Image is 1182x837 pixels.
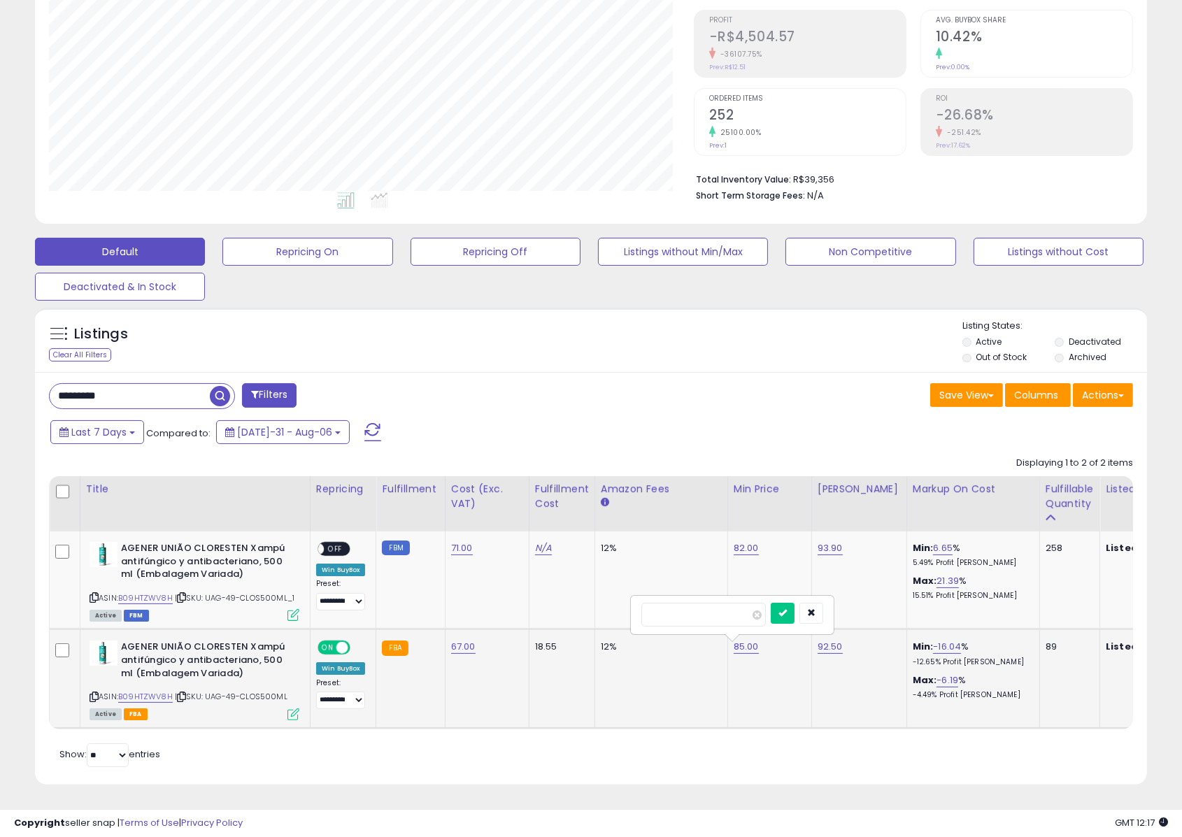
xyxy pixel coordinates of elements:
[118,592,173,604] a: B09HTZWV8H
[1106,541,1169,555] b: Listed Price:
[1115,816,1168,829] span: 2025-08-15 12:17 GMT
[1046,542,1089,555] div: 258
[913,574,937,587] b: Max:
[976,351,1027,363] label: Out of Stock
[1073,383,1133,407] button: Actions
[175,691,287,702] span: | SKU: UAG-49-CLOS500ML
[818,482,901,496] div: [PERSON_NAME]
[696,189,805,201] b: Short Term Storage Fees:
[121,542,291,585] b: AGENER UNIÃO CLORESTEN Xampú antifúngico y antibacteriano, 500 ml (Embalagem Variada)
[976,336,1002,348] label: Active
[936,17,1132,24] span: Avg. Buybox Share
[913,542,1029,568] div: %
[411,238,581,266] button: Repricing Off
[906,476,1039,531] th: The percentage added to the cost of goods (COGS) that forms the calculator for Min & Max prices.
[930,383,1003,407] button: Save View
[913,575,1029,601] div: %
[913,657,1029,667] p: -12.65% Profit [PERSON_NAME]
[242,383,297,408] button: Filters
[936,141,970,150] small: Prev: 17.62%
[124,610,149,622] span: FBM
[913,591,1029,601] p: 15.51% Profit [PERSON_NAME]
[90,542,299,620] div: ASIN:
[734,541,759,555] a: 82.00
[316,678,366,710] div: Preset:
[59,747,160,761] span: Show: entries
[382,541,409,555] small: FBM
[1005,383,1071,407] button: Columns
[237,425,332,439] span: [DATE]-31 - Aug-06
[696,170,1123,187] li: R$39,356
[49,348,111,362] div: Clear All Filters
[1016,457,1133,470] div: Displaying 1 to 2 of 2 items
[974,238,1144,266] button: Listings without Cost
[74,324,128,344] h5: Listings
[936,29,1132,48] h2: 10.42%
[175,592,294,603] span: | SKU: UAG-49-CLOS500ML_1
[709,141,727,150] small: Prev: 1
[936,107,1132,126] h2: -26.68%
[598,238,768,266] button: Listings without Min/Max
[1106,640,1169,653] b: Listed Price:
[319,642,336,654] span: ON
[181,816,243,829] a: Privacy Policy
[146,427,211,440] span: Compared to:
[124,708,148,720] span: FBA
[90,641,299,718] div: ASIN:
[86,482,304,496] div: Title
[535,641,584,653] div: 18.55
[316,564,366,576] div: Win BuyBox
[316,482,371,496] div: Repricing
[316,579,366,610] div: Preset:
[937,673,958,687] a: -6.19
[962,320,1147,333] p: Listing States:
[601,496,609,509] small: Amazon Fees.
[451,541,473,555] a: 71.00
[50,420,144,444] button: Last 7 Days
[324,543,346,555] span: OFF
[709,63,746,71] small: Prev: R$12.51
[601,542,717,555] div: 12%
[936,95,1132,103] span: ROI
[942,127,981,138] small: -251.42%
[933,640,961,654] a: -16.04
[535,541,552,555] a: N/A
[35,273,205,301] button: Deactivated & In Stock
[35,238,205,266] button: Default
[696,173,791,185] b: Total Inventory Value:
[913,558,1029,568] p: 5.49% Profit [PERSON_NAME]
[71,425,127,439] span: Last 7 Days
[14,817,243,830] div: seller snap | |
[933,541,953,555] a: 6.65
[913,673,937,687] b: Max:
[118,691,173,703] a: B09HTZWV8H
[121,641,291,683] b: AGENER UNIÃO CLORESTEN Xampú antifúngico y antibacteriano, 500 ml (Embalagem Variada)
[601,641,717,653] div: 12%
[316,662,366,675] div: Win BuyBox
[451,482,523,511] div: Cost (Exc. VAT)
[1069,351,1106,363] label: Archived
[709,29,906,48] h2: -R$4,504.57
[601,482,722,496] div: Amazon Fees
[913,640,934,653] b: Min:
[937,574,959,588] a: 21.39
[715,49,762,59] small: -36107.75%
[14,816,65,829] strong: Copyright
[734,640,759,654] a: 85.00
[936,63,969,71] small: Prev: 0.00%
[818,541,843,555] a: 93.90
[120,816,179,829] a: Terms of Use
[734,482,806,496] div: Min Price
[348,642,371,654] span: OFF
[535,482,589,511] div: Fulfillment Cost
[715,127,762,138] small: 25100.00%
[1046,482,1094,511] div: Fulfillable Quantity
[1069,336,1121,348] label: Deactivated
[1046,641,1089,653] div: 89
[807,189,824,202] span: N/A
[451,640,476,654] a: 67.00
[709,107,906,126] h2: 252
[913,690,1029,700] p: -4.49% Profit [PERSON_NAME]
[90,641,118,666] img: 31EUQWzubbL._SL40_.jpg
[785,238,955,266] button: Non Competitive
